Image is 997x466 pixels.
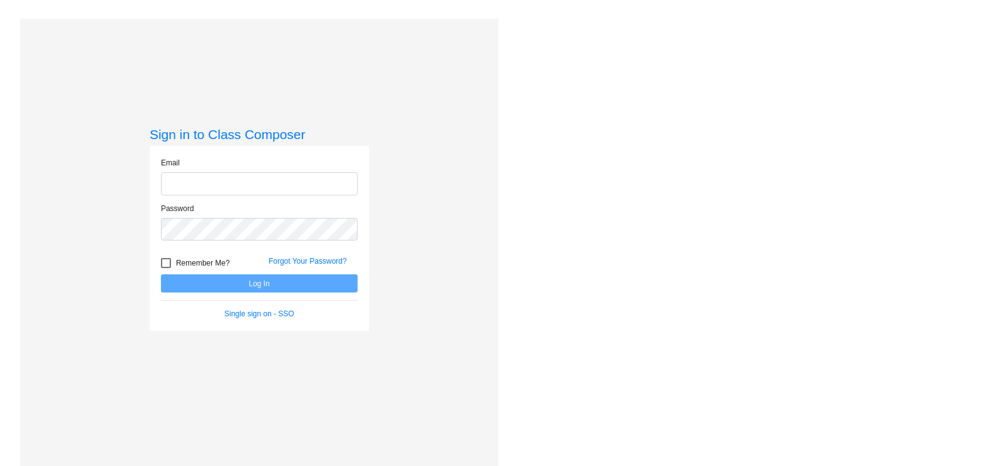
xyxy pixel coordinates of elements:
label: Email [161,157,180,168]
a: Forgot Your Password? [269,257,347,266]
span: Remember Me? [176,256,230,271]
button: Log In [161,274,358,293]
label: Password [161,203,194,214]
h3: Sign in to Class Composer [150,127,369,142]
a: Single sign on - SSO [224,309,294,318]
